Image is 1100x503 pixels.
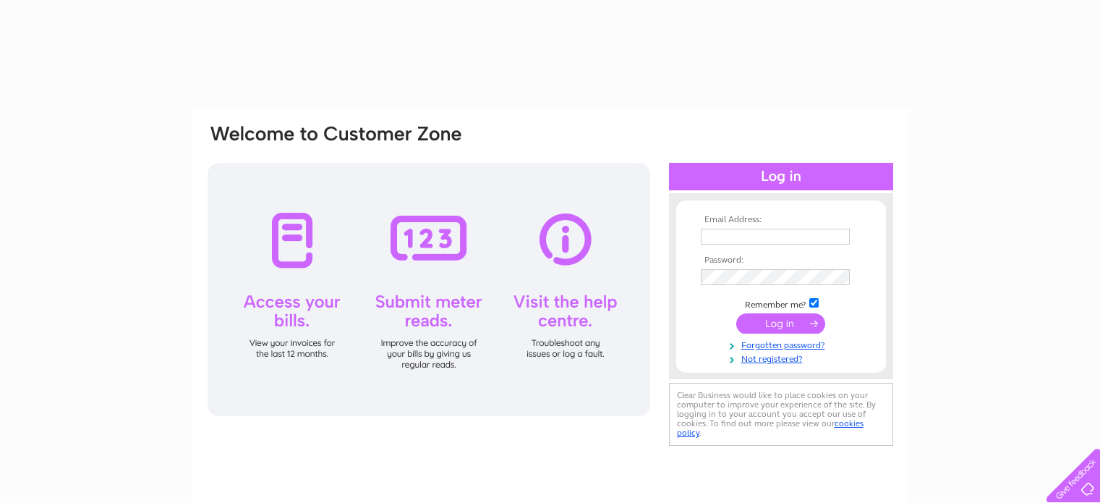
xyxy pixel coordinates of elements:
input: Submit [736,313,825,334]
td: Remember me? [697,296,865,310]
a: cookies policy [677,418,864,438]
th: Password: [697,255,865,266]
a: Not registered? [701,351,865,365]
div: Clear Business would like to place cookies on your computer to improve your experience of the sit... [669,383,893,446]
th: Email Address: [697,215,865,225]
a: Forgotten password? [701,337,865,351]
